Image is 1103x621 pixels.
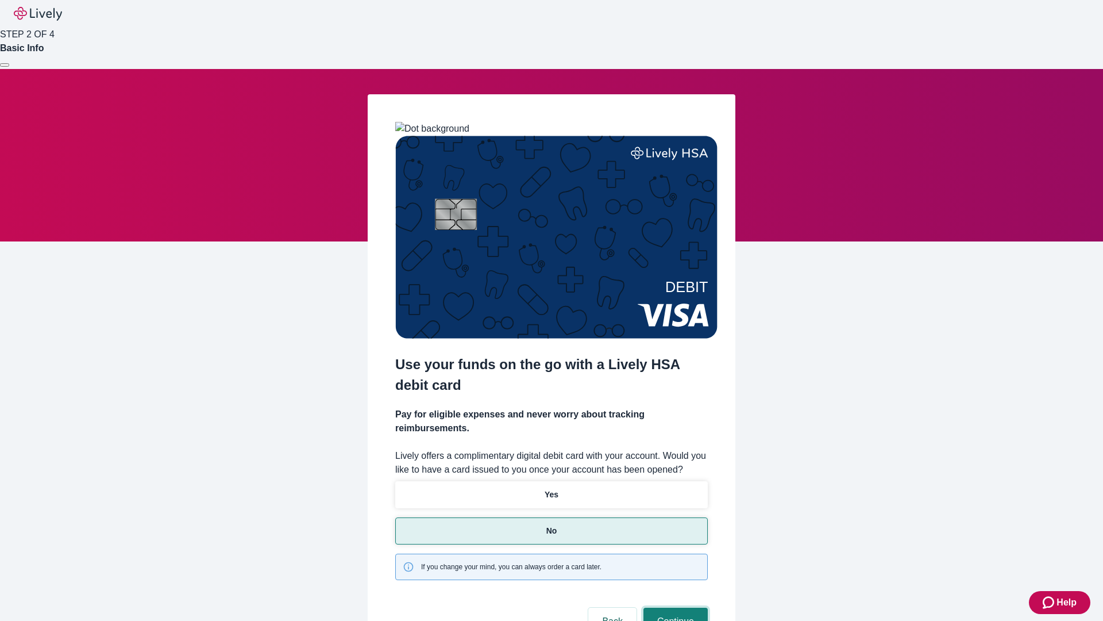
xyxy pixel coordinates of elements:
svg: Zendesk support icon [1043,596,1056,609]
p: No [546,525,557,537]
button: Yes [395,481,708,508]
img: Debit card [395,136,718,339]
p: Yes [545,489,558,501]
h2: Use your funds on the go with a Lively HSA debit card [395,354,708,396]
button: Zendesk support iconHelp [1029,591,1090,614]
label: Lively offers a complimentary digital debit card with your account. Would you like to have a card... [395,449,708,477]
img: Lively [14,7,62,21]
h4: Pay for eligible expenses and never worry about tracking reimbursements. [395,408,708,435]
button: No [395,517,708,545]
img: Dot background [395,122,469,136]
span: Help [1056,596,1077,609]
span: If you change your mind, you can always order a card later. [421,562,601,572]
